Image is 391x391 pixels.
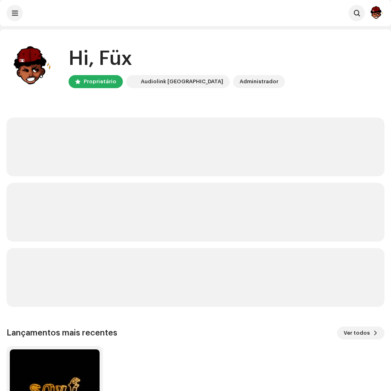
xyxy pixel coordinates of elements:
[141,77,223,87] div: Audiolink [GEOGRAPHIC_DATA]
[7,42,56,91] img: a9eb854a-2bfd-45a8-a503-23f6a1903806
[128,77,138,87] img: 730b9dfe-18b5-4111-b483-f30b0c182d82
[337,327,384,340] button: Ver todos
[7,327,117,340] h3: Lançamentos mais recentes
[240,77,278,87] div: Administrador
[84,77,116,87] div: Proprietário
[69,46,285,72] div: Hi, Füx
[344,325,370,341] span: Ver todos
[368,5,384,21] img: a9eb854a-2bfd-45a8-a503-23f6a1903806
